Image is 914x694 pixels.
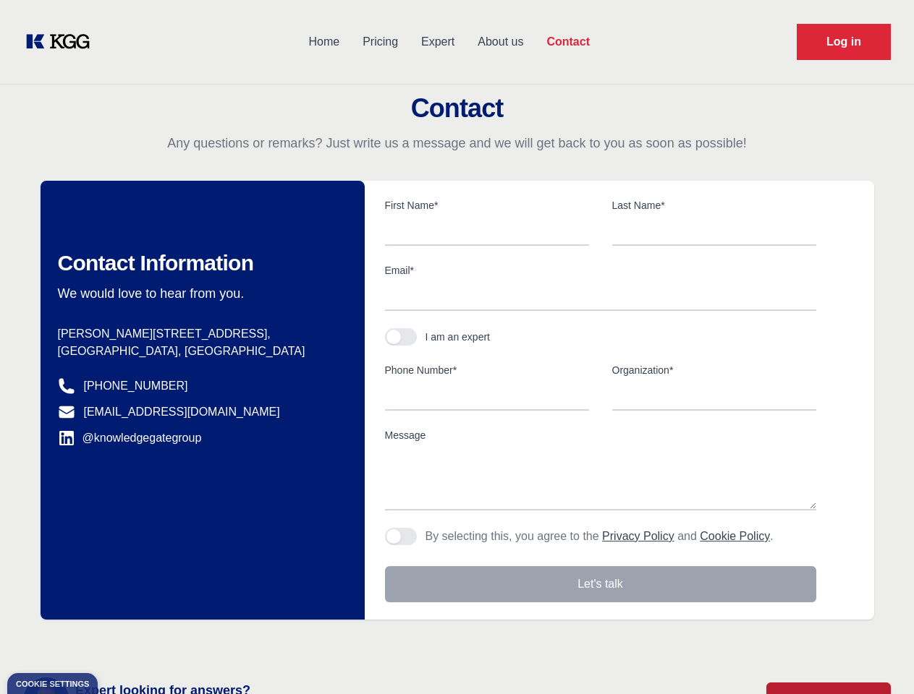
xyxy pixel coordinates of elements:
div: Cookie settings [16,680,89,688]
h2: Contact Information [58,250,342,276]
p: By selecting this, you agree to the and . [426,528,774,545]
a: [EMAIL_ADDRESS][DOMAIN_NAME] [84,403,280,421]
p: [PERSON_NAME][STREET_ADDRESS], [58,325,342,343]
label: First Name* [385,198,589,213]
label: Message [385,428,816,442]
label: Last Name* [612,198,816,213]
p: Any questions or remarks? Just write us a message and we will get back to you as soon as possible! [17,134,897,152]
a: KOL Knowledge Platform: Talk to Key External Experts (KEE) [23,30,101,53]
a: Home [297,23,351,61]
a: Contact [535,23,601,61]
label: Phone Number* [385,363,589,377]
label: Email* [385,263,816,278]
a: Expert [410,23,466,61]
iframe: Chat Widget [842,625,914,694]
a: About us [466,23,535,61]
div: I am an expert [426,330,491,344]
a: @knowledgegategroup [58,429,202,447]
a: [PHONE_NUMBER] [84,377,188,395]
h2: Contact [17,94,897,123]
label: Organization* [612,363,816,377]
p: We would love to hear from you. [58,285,342,302]
a: Cookie Policy [700,530,770,542]
button: Let's talk [385,566,816,602]
a: Request Demo [797,24,891,60]
p: [GEOGRAPHIC_DATA], [GEOGRAPHIC_DATA] [58,343,342,360]
a: Pricing [351,23,410,61]
a: Privacy Policy [602,530,674,542]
